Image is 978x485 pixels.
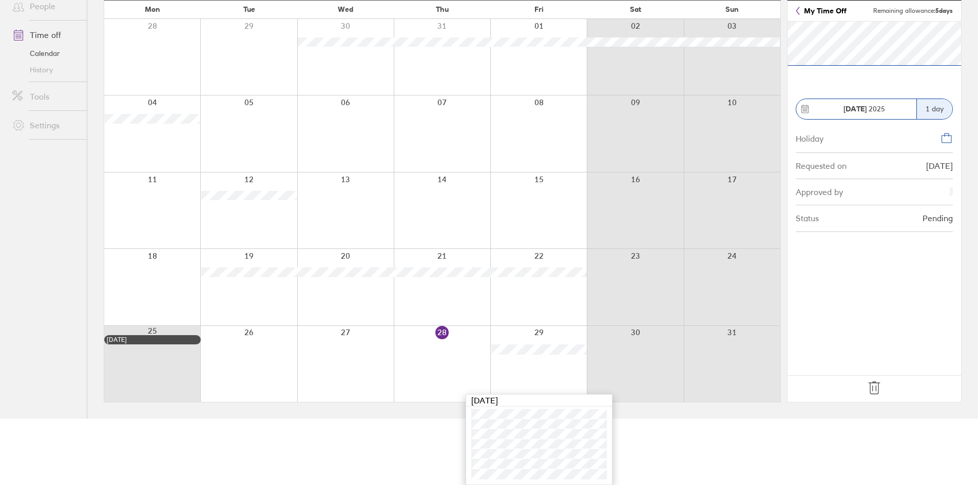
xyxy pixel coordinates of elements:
[796,132,823,143] div: Holiday
[796,187,843,197] div: Approved by
[923,214,953,223] div: Pending
[4,45,87,62] a: Calendar
[796,161,847,170] div: Requested on
[630,5,641,13] span: Sat
[338,5,353,13] span: Wed
[796,7,847,15] a: My Time Off
[4,86,87,107] a: Tools
[843,104,867,113] strong: [DATE]
[873,7,953,14] span: Remaining allowance:
[436,5,449,13] span: Thu
[843,105,885,113] span: 2025
[916,99,952,119] div: 1 day
[107,336,198,343] div: [DATE]
[935,7,953,14] strong: 5 days
[725,5,739,13] span: Sun
[4,115,87,135] a: Settings
[534,5,544,13] span: Fri
[466,395,612,406] div: [DATE]
[926,161,953,170] div: [DATE]
[145,5,160,13] span: Mon
[796,214,819,223] div: Status
[4,62,87,78] a: History
[243,5,255,13] span: Tue
[4,25,87,45] a: Time off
